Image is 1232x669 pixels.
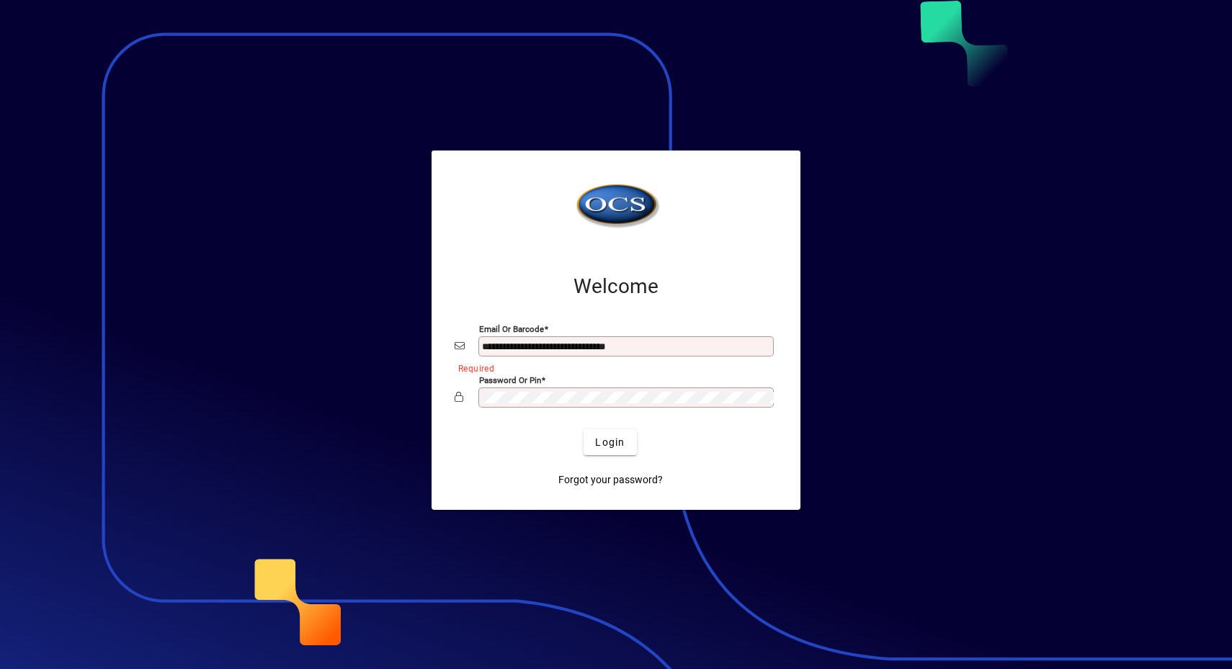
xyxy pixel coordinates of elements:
[584,429,636,455] button: Login
[479,324,544,334] mat-label: Email or Barcode
[455,274,777,299] h2: Welcome
[595,435,625,450] span: Login
[553,467,669,493] a: Forgot your password?
[479,375,541,385] mat-label: Password or Pin
[558,472,663,488] span: Forgot your password?
[458,360,766,375] mat-error: Required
